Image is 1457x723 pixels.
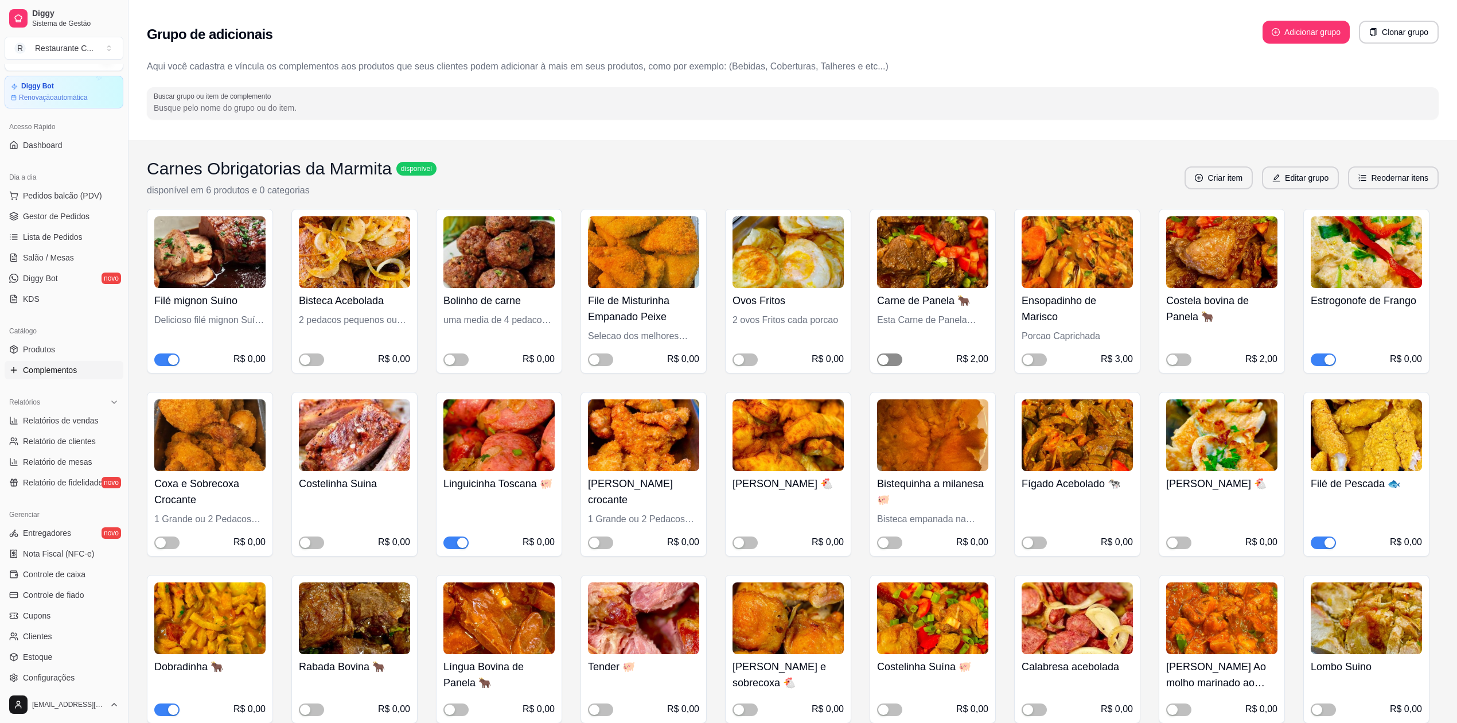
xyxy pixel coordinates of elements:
[299,476,410,492] h4: Costelinha Suina
[588,399,699,471] img: product-image
[877,659,988,675] h4: Costelinha Suína 🐖
[5,691,123,718] button: [EMAIL_ADDRESS][DOMAIN_NAME]
[1245,535,1277,549] div: R$ 0,00
[1101,535,1133,549] div: R$ 0,00
[1101,702,1133,716] div: R$ 0,00
[21,82,54,91] article: Diggy Bot
[1263,21,1350,44] button: plus-circleAdicionar grupo
[443,582,555,654] img: product-image
[299,399,410,471] img: product-image
[378,352,410,366] div: R$ 0,00
[1166,399,1277,471] img: product-image
[233,702,266,716] div: R$ 0,00
[667,352,699,366] div: R$ 0,00
[1022,582,1133,654] img: product-image
[812,702,844,716] div: R$ 0,00
[299,659,410,675] h4: Rabada Bovina 🐂
[32,9,119,19] span: Diggy
[1022,399,1133,471] img: product-image
[1311,293,1422,309] h4: Estrogonofe de Frango
[877,293,988,309] h4: Carne de Panela 🐂
[147,184,437,197] p: disponível em 6 produtos e 0 categorias
[1311,476,1422,492] h4: Filé de Pescada 🐟
[5,186,123,205] button: Pedidos balcão (PDV)
[1195,174,1203,182] span: plus-circle
[5,648,123,666] a: Estoque
[23,344,55,355] span: Produtos
[523,535,555,549] div: R$ 0,00
[1311,582,1422,654] img: product-image
[1166,216,1277,288] img: product-image
[154,659,266,675] h4: Dobradinha 🐂
[443,293,555,309] h4: Bolinho de carne
[523,702,555,716] div: R$ 0,00
[1311,659,1422,675] h4: Lombo Suino
[147,25,272,44] h2: Grupo de adicionais
[154,313,266,327] div: Delicioso filé mignon Suíno média de um pedaço grande ou dois menores
[23,589,84,601] span: Controle de fiado
[5,228,123,246] a: Lista de Pedidos
[5,411,123,430] a: Relatórios de vendas
[1185,166,1253,189] button: plus-circleCriar item
[23,211,89,222] span: Gestor de Pedidos
[733,659,844,691] h4: [PERSON_NAME] e sobrecoxa 🐔
[1166,476,1277,492] h4: [PERSON_NAME] 🐔
[877,512,988,526] div: Bisteca empanada na Panko
[5,453,123,471] a: Relatório de mesas
[23,548,94,559] span: Nota Fiscal (NFC-e)
[5,340,123,359] a: Produtos
[5,627,123,646] a: Clientes
[23,569,85,580] span: Controle de caixa
[154,399,266,471] img: product-image
[1390,702,1422,716] div: R$ 0,00
[23,477,103,488] span: Relatório de fidelidade
[299,293,410,309] h4: Bisteca Acebolada
[1272,174,1280,182] span: edit
[443,216,555,288] img: product-image
[443,399,555,471] img: product-image
[1272,28,1280,36] span: plus-circle
[5,290,123,308] a: KDS
[1262,166,1339,189] button: editEditar grupo
[5,506,123,524] div: Gerenciar
[154,582,266,654] img: product-image
[1359,21,1439,44] button: copyClonar grupo
[443,659,555,691] h4: Língua Bovina de Panela 🐂
[1022,216,1133,288] img: product-image
[5,248,123,267] a: Salão / Mesas
[23,651,52,663] span: Estoque
[233,352,266,366] div: R$ 0,00
[1022,329,1133,343] div: Porcao Caprichada
[5,524,123,542] a: Entregadoresnovo
[9,398,40,407] span: Relatórios
[154,216,266,288] img: product-image
[1022,659,1133,675] h4: Calabresa acebolada
[378,702,410,716] div: R$ 0,00
[1166,293,1277,325] h4: Costela bovina de Panela 🐂
[877,399,988,471] img: product-image
[956,702,988,716] div: R$ 0,00
[5,136,123,154] a: Dashboard
[877,216,988,288] img: product-image
[588,582,699,654] img: product-image
[956,535,988,549] div: R$ 0,00
[1311,216,1422,288] img: product-image
[5,473,123,492] a: Relatório de fidelidadenovo
[5,168,123,186] div: Dia a dia
[299,313,410,327] div: 2 pedacos pequenos ou um grande
[733,293,844,309] h4: Ovos Fritos
[1245,352,1277,366] div: R$ 2,00
[5,586,123,604] a: Controle de fiado
[588,476,699,508] h4: [PERSON_NAME] crocante
[588,293,699,325] h4: File de Misturinha Empanado Peixe
[667,702,699,716] div: R$ 0,00
[1166,659,1277,691] h4: [PERSON_NAME] Ao molho marinado ao vinho tinto 🐖
[23,190,102,201] span: Pedidos balcão (PDV)
[877,313,988,327] div: Esta Carne de Panela Especial Sera cobrado 2 Reais Adicionais por porçao
[23,631,52,642] span: Clientes
[233,535,266,549] div: R$ 0,00
[5,269,123,287] a: Diggy Botnovo
[5,76,123,108] a: Diggy BotRenovaçãoautomática
[23,252,74,263] span: Salão / Mesas
[32,19,119,28] span: Sistema de Gestão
